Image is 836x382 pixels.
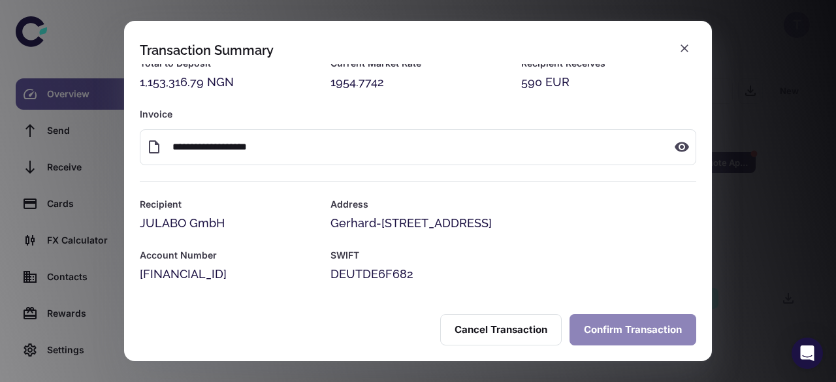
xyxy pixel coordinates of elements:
[330,214,696,232] div: Gerhard-[STREET_ADDRESS]
[521,73,696,91] div: 590 EUR
[330,73,506,91] div: 1954.7742
[440,314,562,345] button: Cancel Transaction
[792,338,823,369] div: Open Intercom Messenger
[330,265,696,283] div: DEUTDE6F682
[140,73,315,91] div: 1,153,316.79 NGN
[140,248,315,263] h6: Account Number
[140,214,315,232] div: JULABO GmbH
[330,248,696,263] h6: SWIFT
[140,42,274,58] div: Transaction Summary
[140,197,315,212] h6: Recipient
[330,197,696,212] h6: Address
[140,107,696,121] h6: Invoice
[570,314,696,345] button: Confirm Transaction
[140,265,315,283] div: [FINANCIAL_ID]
